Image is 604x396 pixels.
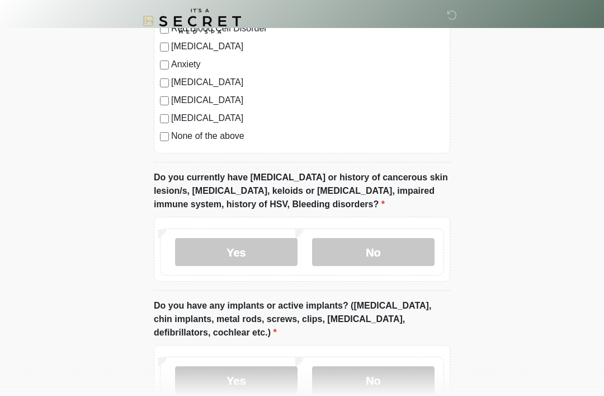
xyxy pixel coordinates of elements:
input: [MEDICAL_DATA] [160,96,169,105]
label: No [312,238,435,266]
input: [MEDICAL_DATA] [160,43,169,52]
label: [MEDICAL_DATA] [171,76,444,89]
label: [MEDICAL_DATA] [171,111,444,125]
label: Do you have any implants or active implants? ([MEDICAL_DATA], chin implants, metal rods, screws, ... [154,299,450,339]
input: [MEDICAL_DATA] [160,78,169,87]
label: Do you currently have [MEDICAL_DATA] or history of cancerous skin lesion/s, [MEDICAL_DATA], keloi... [154,171,450,211]
label: Yes [175,238,298,266]
label: Anxiety [171,58,444,71]
img: It's A Secret Med Spa Logo [143,8,241,34]
label: Yes [175,366,298,394]
label: [MEDICAL_DATA] [171,40,444,53]
input: [MEDICAL_DATA] [160,114,169,123]
label: None of the above [171,129,444,143]
input: Anxiety [160,60,169,69]
label: [MEDICAL_DATA] [171,94,444,107]
label: No [312,366,435,394]
input: None of the above [160,132,169,141]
